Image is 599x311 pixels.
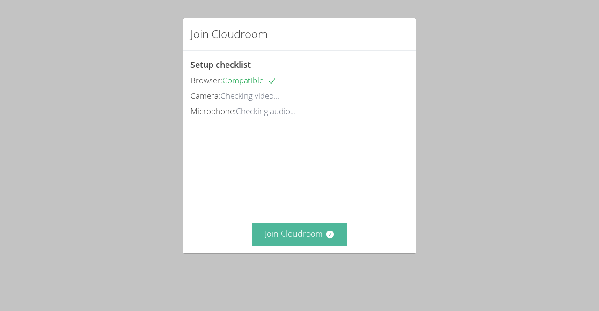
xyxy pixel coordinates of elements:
[220,90,279,101] span: Checking video...
[222,75,277,86] span: Compatible
[190,75,222,86] span: Browser:
[190,90,220,101] span: Camera:
[190,106,236,116] span: Microphone:
[190,59,251,70] span: Setup checklist
[236,106,296,116] span: Checking audio...
[252,223,348,246] button: Join Cloudroom
[190,26,268,43] h2: Join Cloudroom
